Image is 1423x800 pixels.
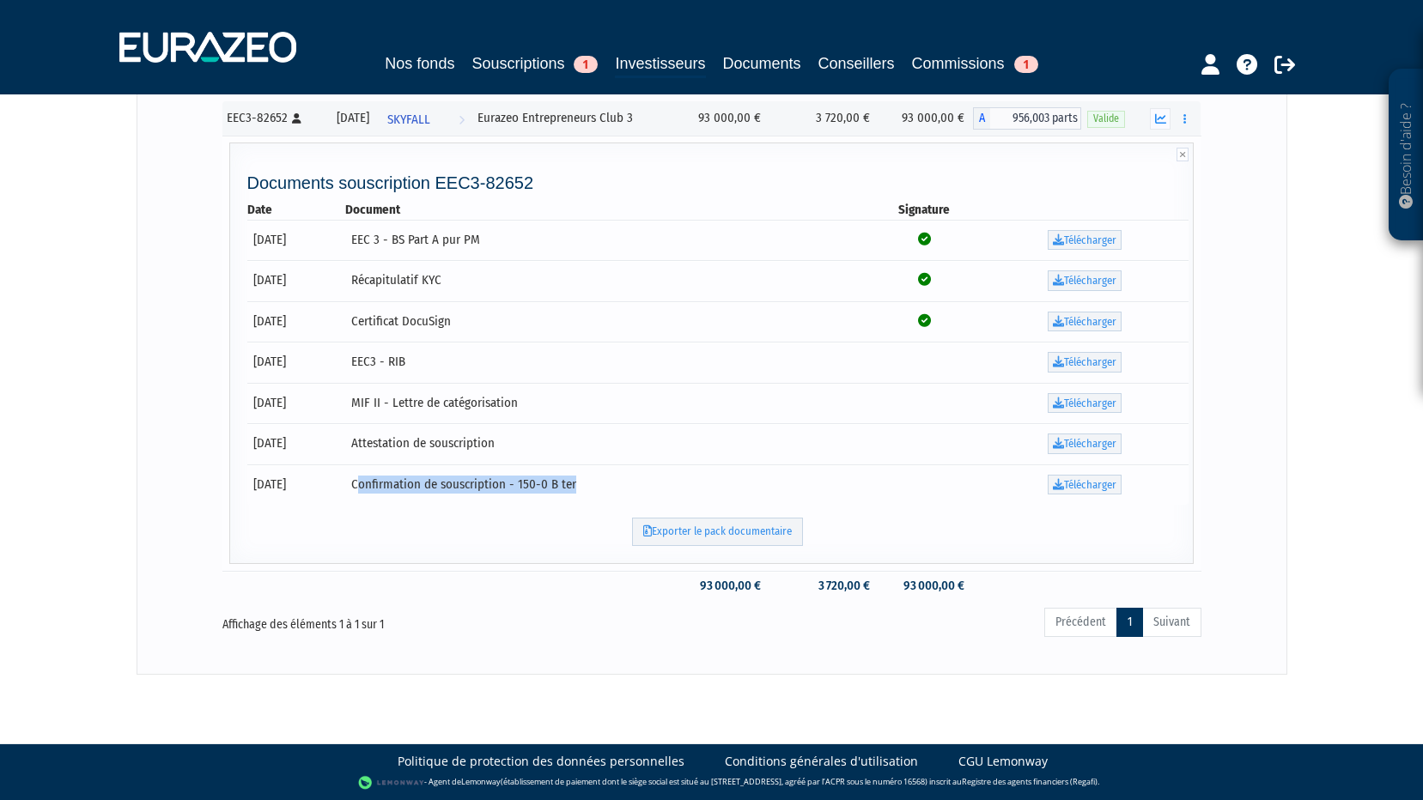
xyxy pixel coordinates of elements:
[1048,393,1122,414] a: Télécharger
[1014,56,1038,73] span: 1
[1048,475,1122,495] a: Télécharger
[345,260,867,301] td: Récapitulatif KYC
[632,518,803,546] a: Exporter le pack documentaire
[247,260,346,301] td: [DATE]
[769,571,879,601] td: 3 720,00 €
[345,342,867,383] td: EEC3 - RIB
[962,777,1098,788] a: Registre des agents financiers (Regafi)
[247,201,346,219] th: Date
[385,52,454,76] a: Nos fonds
[818,52,895,76] a: Conseillers
[1087,111,1125,127] span: Valide
[380,101,471,136] a: SKYFALL
[973,107,990,130] span: A
[345,423,867,464] td: Attestation de souscription
[1048,352,1122,373] a: Télécharger
[867,201,981,219] th: Signature
[345,464,867,506] td: Confirmation de souscription - 150-0 B ter
[247,464,346,506] td: [DATE]
[247,301,346,342] td: [DATE]
[345,301,867,342] td: Certificat DocuSign
[958,753,1048,770] a: CGU Lemonway
[247,342,346,383] td: [DATE]
[227,109,320,127] div: EEC3-82652
[676,101,770,136] td: 93 000,00 €
[973,107,1081,130] div: A - Eurazeo Entrepreneurs Club 3
[912,52,1038,76] a: Commissions1
[879,101,973,136] td: 93 000,00 €
[1048,433,1122,454] a: Télécharger
[676,571,770,601] td: 93 000,00 €
[345,201,867,219] th: Document
[247,173,1189,192] h4: Documents souscription EEC3-82652
[574,56,598,73] span: 1
[471,52,598,76] a: Souscriptions1
[1048,312,1122,332] a: Télécharger
[725,753,918,770] a: Conditions générales d'utilisation
[723,52,801,76] a: Documents
[247,220,346,261] td: [DATE]
[345,220,867,261] td: EEC 3 - BS Part A pur PM
[1396,78,1416,233] p: Besoin d'aide ?
[292,113,301,124] i: [Français] Personne physique
[1048,230,1122,251] a: Télécharger
[222,606,616,633] div: Affichage des éléments 1 à 1 sur 1
[459,104,465,136] i: Voir l'investisseur
[461,777,501,788] a: Lemonway
[398,753,684,770] a: Politique de protection des données personnelles
[345,383,867,424] td: MIF II - Lettre de catégorisation
[247,383,346,424] td: [DATE]
[358,774,424,791] img: logo-lemonway.png
[119,32,296,63] img: 1732889491-logotype_eurazeo_blanc_rvb.png
[477,109,670,127] div: Eurazeo Entrepreneurs Club 3
[990,107,1081,130] span: 956,003 parts
[17,774,1406,791] div: - Agent de (établissement de paiement dont le siège social est situé au [STREET_ADDRESS], agréé p...
[615,52,705,78] a: Investisseurs
[331,109,374,127] div: [DATE]
[387,104,430,136] span: SKYFALL
[1048,270,1122,291] a: Télécharger
[769,101,879,136] td: 3 720,00 €
[1116,608,1143,637] a: 1
[879,571,973,601] td: 93 000,00 €
[247,423,346,464] td: [DATE]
